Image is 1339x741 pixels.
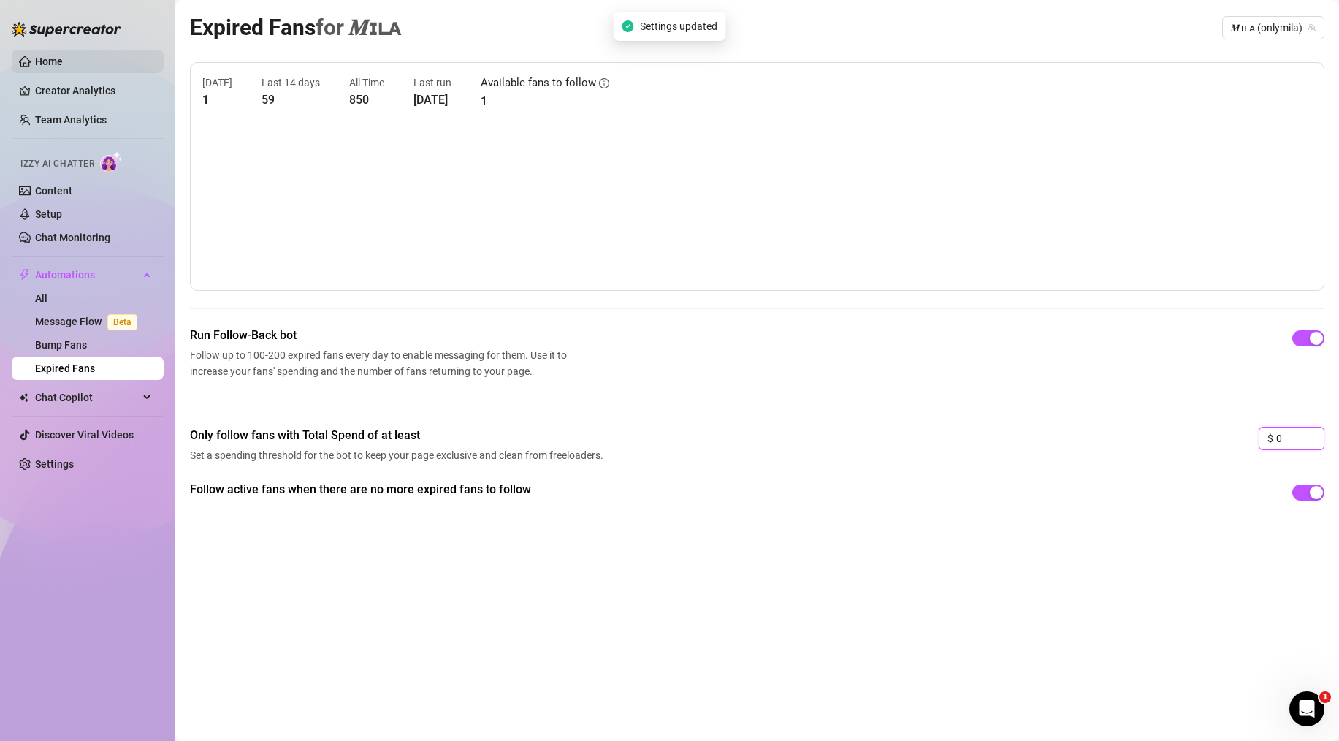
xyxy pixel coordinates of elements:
[1319,691,1331,703] span: 1
[413,75,451,91] article: Last run
[1308,23,1316,32] span: team
[19,392,28,403] img: Chat Copilot
[100,151,123,172] img: AI Chatter
[190,427,608,444] span: Only follow fans with Total Spend of at least
[349,75,384,91] article: All Time
[190,10,401,45] article: Expired Fans
[20,157,94,171] span: Izzy AI Chatter
[316,15,401,40] span: for 𝑴ɪʟᴀ
[349,91,384,109] article: 850
[1289,691,1324,726] iframe: Intercom live chat
[481,92,609,110] article: 1
[35,458,74,470] a: Settings
[190,447,608,463] span: Set a spending threshold for the bot to keep your page exclusive and clean from freeloaders.
[12,22,121,37] img: logo-BBDzfeDw.svg
[35,316,143,327] a: Message FlowBeta
[202,91,232,109] article: 1
[107,314,137,330] span: Beta
[1276,427,1324,449] input: 0.00
[640,18,717,34] span: Settings updated
[622,20,634,32] span: check-circle
[262,75,320,91] article: Last 14 days
[35,232,110,243] a: Chat Monitoring
[35,114,107,126] a: Team Analytics
[35,362,95,374] a: Expired Fans
[35,263,139,286] span: Automations
[35,386,139,409] span: Chat Copilot
[599,78,609,88] span: info-circle
[35,208,62,220] a: Setup
[1231,17,1316,39] span: 𝑴ɪʟᴀ (onlymila)
[262,91,320,109] article: 59
[35,292,47,304] a: All
[35,339,87,351] a: Bump Fans
[35,429,134,441] a: Discover Viral Videos
[35,56,63,67] a: Home
[35,185,72,197] a: Content
[202,75,232,91] article: [DATE]
[190,327,573,344] span: Run Follow-Back bot
[19,269,31,281] span: thunderbolt
[190,481,608,498] span: Follow active fans when there are no more expired fans to follow
[35,79,152,102] a: Creator Analytics
[413,91,451,109] article: [DATE]
[481,75,596,92] article: Available fans to follow
[190,347,573,379] span: Follow up to 100-200 expired fans every day to enable messaging for them. Use it to increase your...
